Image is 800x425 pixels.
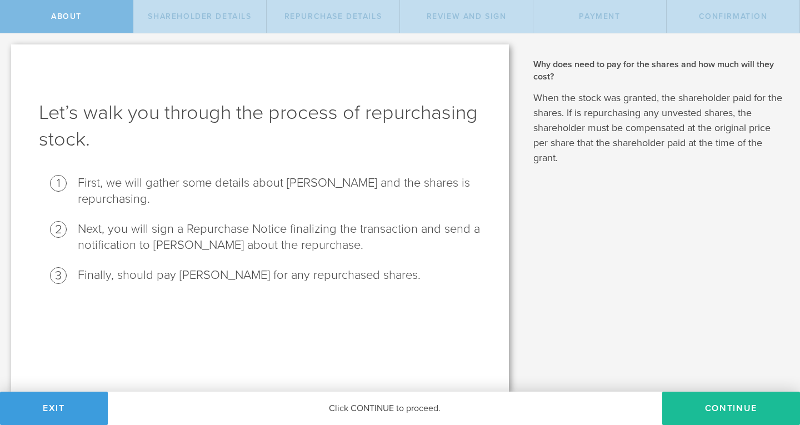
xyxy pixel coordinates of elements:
[39,99,481,153] h1: Let’s walk you through the process of repurchasing stock.
[427,12,507,21] span: Review and Sign
[78,221,481,253] li: Next, you will sign a Repurchase Notice finalizing the transaction and send a notification to [PE...
[51,12,82,21] span: About
[78,267,481,283] li: Finally, should pay [PERSON_NAME] for any repurchased shares.
[699,12,768,21] span: Confirmation
[533,91,783,166] p: When the stock was granted, the shareholder paid for the shares. If is repurchasing any unvested ...
[579,12,620,21] span: Payment
[533,58,783,83] h2: Why does need to pay for the shares and how much will they cost?
[662,392,800,425] button: Continue
[108,392,662,425] div: Click CONTINUE to proceed.
[148,12,251,21] span: Shareholder Details
[78,175,481,207] li: First, we will gather some details about [PERSON_NAME] and the shares is repurchasing.
[284,12,382,21] span: Repurchase Details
